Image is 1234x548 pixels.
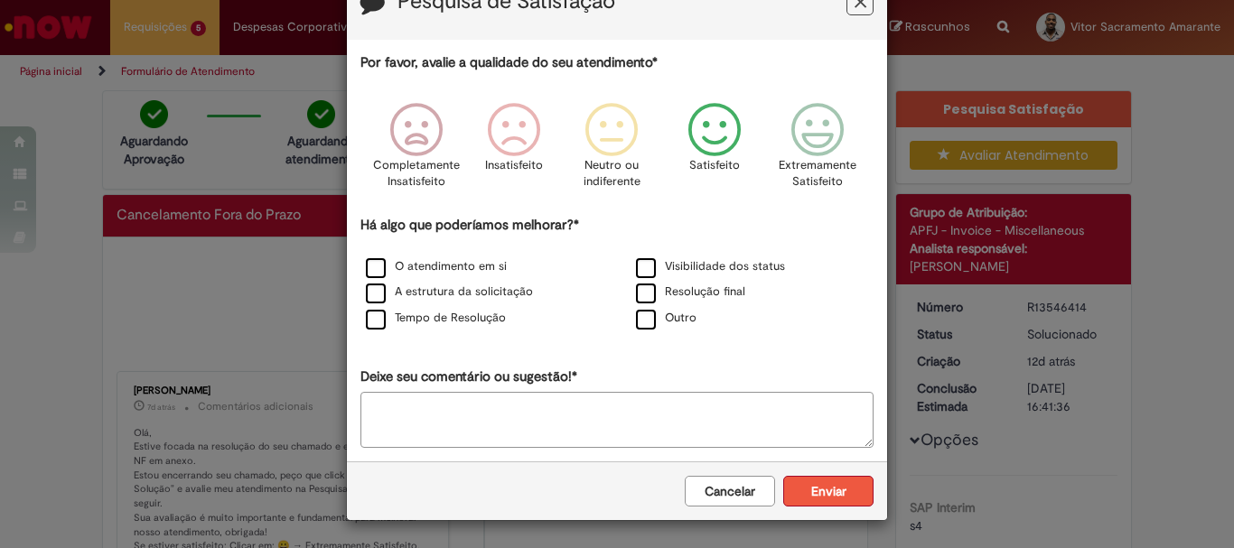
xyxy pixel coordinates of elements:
[468,89,560,213] div: Insatisfeito
[636,283,745,301] label: Resolução final
[636,310,696,327] label: Outro
[366,258,507,275] label: O atendimento em si
[566,89,658,213] div: Neutro ou indiferente
[366,310,506,327] label: Tempo de Resolução
[771,89,864,213] div: Extremamente Satisfeito
[636,258,785,275] label: Visibilidade dos status
[689,157,740,174] p: Satisfeito
[579,157,644,190] p: Neutro ou indiferente
[366,283,533,301] label: A estrutura da solicitação
[485,157,543,174] p: Insatisfeito
[370,89,463,213] div: Completamente Insatisfeito
[783,476,874,506] button: Enviar
[685,476,775,506] button: Cancelar
[779,157,856,190] p: Extremamente Satisfeito
[360,367,577,386] label: Deixe seu comentário ou sugestão!*
[663,89,766,213] div: Satisfeito
[360,53,658,72] label: Por favor, avalie a qualidade do seu atendimento*
[360,216,874,332] div: Há algo que poderíamos melhorar?*
[373,157,460,190] p: Completamente Insatisfeito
